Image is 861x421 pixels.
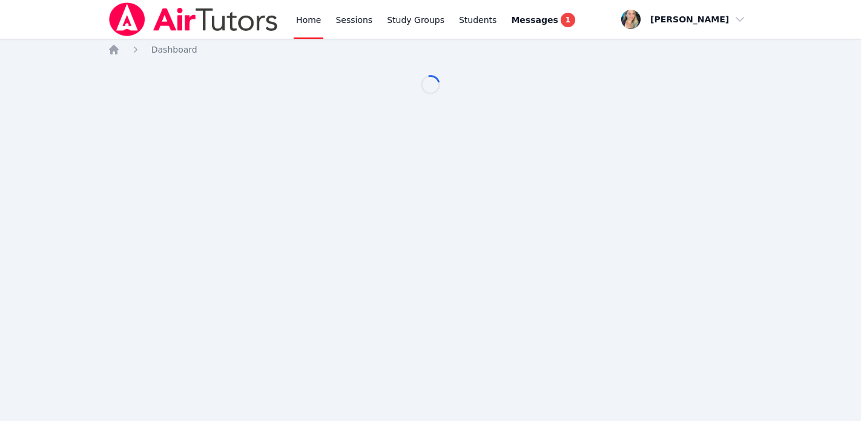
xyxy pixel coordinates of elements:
[151,44,197,56] a: Dashboard
[561,13,575,27] span: 1
[151,45,197,54] span: Dashboard
[511,14,558,26] span: Messages
[108,44,754,56] nav: Breadcrumb
[108,2,279,36] img: Air Tutors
